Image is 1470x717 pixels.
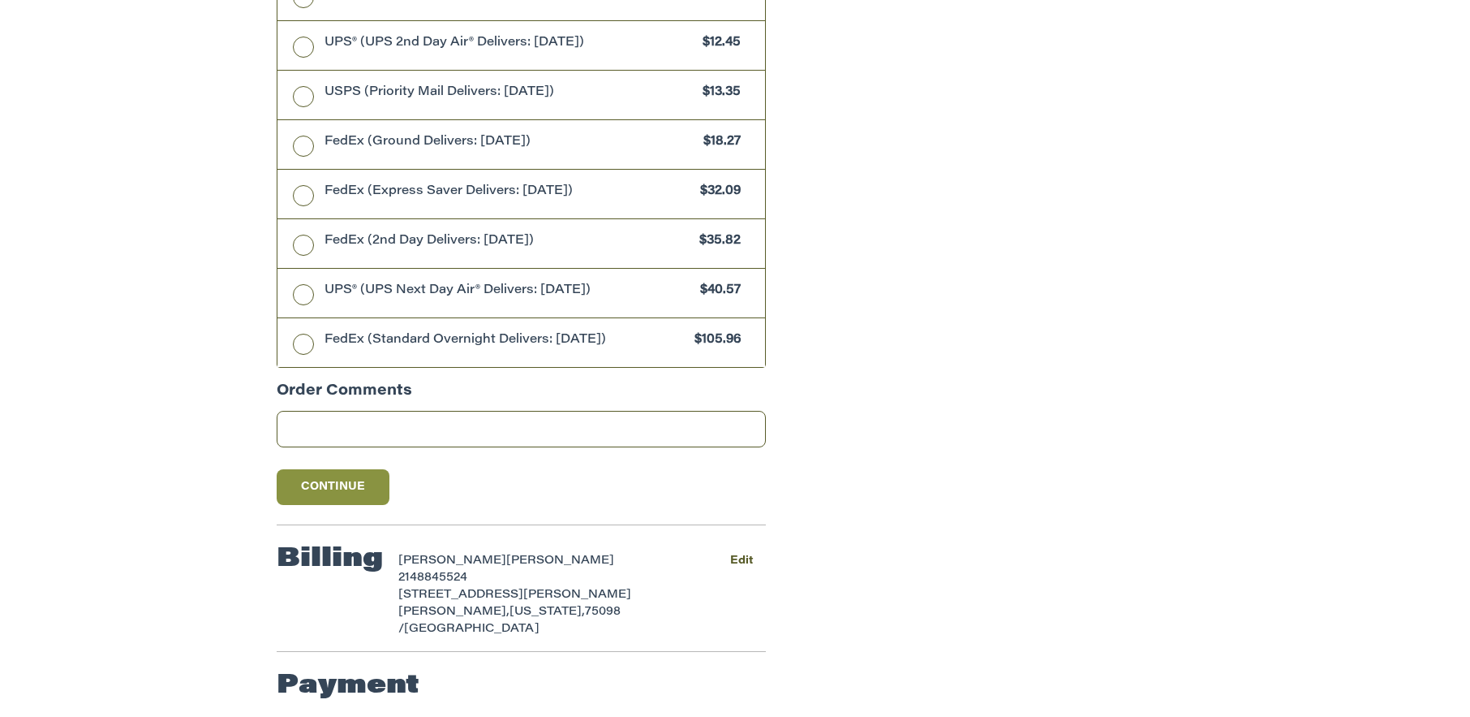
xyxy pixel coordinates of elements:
button: Edit [718,549,766,572]
span: [PERSON_NAME], [398,607,509,618]
h2: Payment [277,670,419,702]
span: UPS® (UPS Next Day Air® Delivers: [DATE]) [325,282,693,300]
span: $105.96 [687,331,741,350]
span: [STREET_ADDRESS][PERSON_NAME] [398,590,631,601]
span: [PERSON_NAME] [506,555,614,567]
h2: Billing [277,543,383,576]
span: FedEx (2nd Day Delivers: [DATE]) [325,232,692,251]
span: USPS (Priority Mail Delivers: [DATE]) [325,84,695,102]
span: 2148845524 [398,572,467,584]
span: [PERSON_NAME] [398,555,506,567]
span: UPS® (UPS 2nd Day Air® Delivers: [DATE]) [325,34,695,53]
span: $40.57 [693,282,741,300]
span: $12.45 [695,34,741,53]
legend: Order Comments [277,381,412,411]
span: $18.27 [696,133,741,152]
span: FedEx (Standard Overnight Delivers: [DATE]) [325,331,687,350]
span: FedEx (Ground Delivers: [DATE]) [325,133,696,152]
span: $32.09 [693,183,741,201]
button: Continue [277,469,390,505]
span: [GEOGRAPHIC_DATA] [404,624,539,635]
span: $35.82 [692,232,741,251]
span: [US_STATE], [509,607,585,618]
span: $13.35 [695,84,741,102]
span: FedEx (Express Saver Delivers: [DATE]) [325,183,693,201]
